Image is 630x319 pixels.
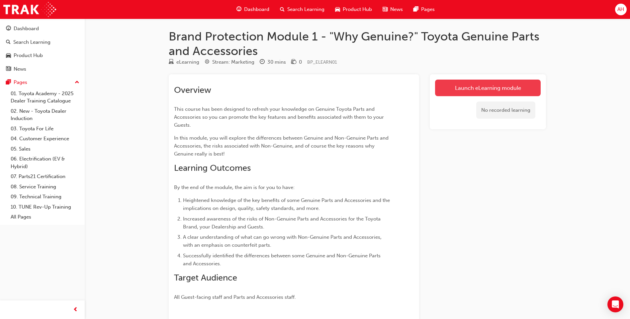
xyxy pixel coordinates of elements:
[6,53,11,59] span: car-icon
[14,65,26,73] div: News
[383,5,388,14] span: news-icon
[8,192,82,202] a: 09. Technical Training
[390,6,403,13] span: News
[205,59,210,65] span: target-icon
[8,171,82,182] a: 07. Parts21 Certification
[607,296,623,312] div: Open Intercom Messenger
[3,21,82,76] button: DashboardSearch LearningProduct HubNews
[169,59,174,65] span: learningResourceType_ELEARNING-icon
[8,212,82,222] a: All Pages
[8,144,82,154] a: 05. Sales
[413,5,418,14] span: pages-icon
[8,154,82,171] a: 06. Electrification (EV & Hybrid)
[73,306,78,314] span: prev-icon
[343,6,372,13] span: Product Hub
[421,6,435,13] span: Pages
[267,58,286,66] div: 30 mins
[75,78,79,87] span: up-icon
[205,58,254,66] div: Stream
[8,106,82,124] a: 02. New - Toyota Dealer Induction
[244,6,269,13] span: Dashboard
[174,273,237,283] span: Target Audience
[174,135,390,157] span: In this module, you will explore the differences between Genuine and Non-Genuine Parts and Access...
[8,182,82,192] a: 08. Service Training
[280,5,285,14] span: search-icon
[476,101,535,119] div: No recorded learning
[3,36,82,48] a: Search Learning
[299,58,302,66] div: 0
[260,58,286,66] div: Duration
[6,80,11,86] span: pages-icon
[287,6,324,13] span: Search Learning
[3,76,82,89] button: Pages
[14,52,43,59] div: Product Hub
[14,79,27,86] div: Pages
[307,59,337,65] span: Learning resource code
[8,89,82,106] a: 01. Toyota Academy - 2025 Dealer Training Catalogue
[3,23,82,35] a: Dashboard
[169,29,546,58] h1: Brand Protection Module 1 - "Why Genuine?" Toyota Genuine Parts and Accessories
[236,5,241,14] span: guage-icon
[183,197,391,211] span: Heightened knowledge of the key benefits of some Genuine Parts and Accessories and the implicatio...
[14,25,39,32] div: Dashboard
[435,80,541,96] a: Launch eLearning module
[174,294,296,300] span: All Guest-facing staff and Parts and Accessories staff.
[260,59,265,65] span: clock-icon
[615,4,627,15] button: AH
[6,66,11,72] span: news-icon
[183,234,383,248] span: A clear understanding of what can go wrong with Non-Genuine Parts and Accessories, with an emphas...
[169,58,199,66] div: Type
[176,58,199,66] div: eLearning
[13,38,50,46] div: Search Learning
[174,163,251,173] span: Learning Outcomes
[8,134,82,144] a: 04. Customer Experience
[174,184,295,190] span: By the end of the module, the aim is for you to have:
[212,58,254,66] div: Stream: Marketing
[617,6,624,13] span: AH
[8,124,82,134] a: 03. Toyota For Life
[231,3,275,16] a: guage-iconDashboard
[408,3,440,16] a: pages-iconPages
[330,3,377,16] a: car-iconProduct Hub
[291,59,296,65] span: money-icon
[183,216,382,230] span: Increased awareness of the risks of Non-Genuine Parts and Accessories for the Toyota Brand, your ...
[3,63,82,75] a: News
[6,39,11,45] span: search-icon
[174,85,211,95] span: Overview
[6,26,11,32] span: guage-icon
[335,5,340,14] span: car-icon
[291,58,302,66] div: Price
[174,106,385,128] span: This course has been designed to refresh your knowledge on Genuine Toyota Parts and Accessories s...
[275,3,330,16] a: search-iconSearch Learning
[183,253,382,267] span: Successfully identified the differences between some Genuine and Non-Genuine Parts and Accessories.
[8,202,82,212] a: 10. TUNE Rev-Up Training
[3,2,56,17] img: Trak
[377,3,408,16] a: news-iconNews
[3,49,82,62] a: Product Hub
